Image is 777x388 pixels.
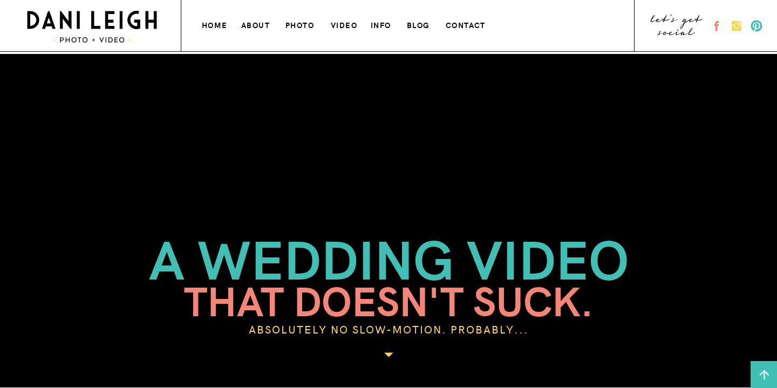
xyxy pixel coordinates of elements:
[285,18,316,30] a: photo
[650,17,704,35] a: let's get social
[202,18,229,30] a: home
[219,319,559,372] h3: absolutely no slow-motion. probably...
[331,18,359,30] a: VIDEO
[241,18,271,30] a: about
[371,18,393,30] a: info
[446,18,488,30] a: contact
[407,18,432,30] a: blog
[97,263,680,316] h3: that doesn't suck.
[146,224,631,285] h3: A wedding video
